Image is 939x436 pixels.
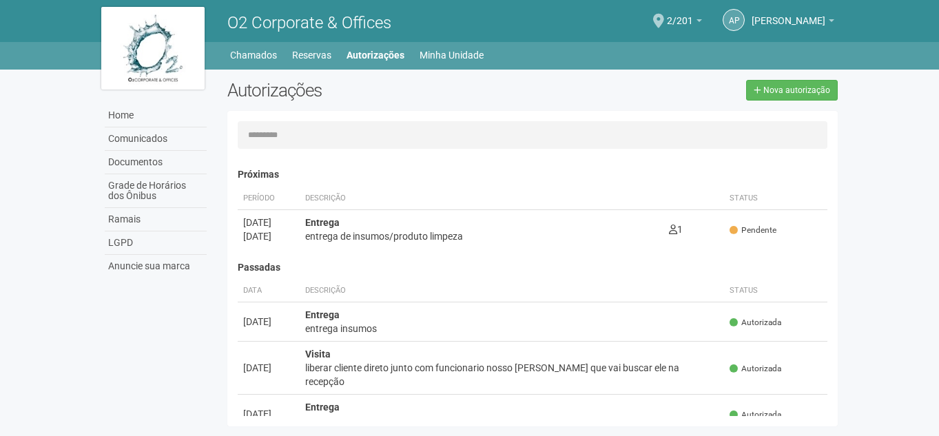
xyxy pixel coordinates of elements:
[730,409,781,421] span: Autorizada
[227,80,522,101] h2: Autorizações
[730,225,776,236] span: Pendente
[305,217,340,228] strong: Entrega
[305,361,719,388] div: liberar cliente direto junto com funcionario nosso [PERSON_NAME] que vai buscar ele na recepção
[243,216,294,229] div: [DATE]
[243,315,294,329] div: [DATE]
[238,187,300,210] th: Período
[305,402,340,413] strong: Entrega
[238,262,828,273] h4: Passadas
[292,45,331,65] a: Reservas
[105,151,207,174] a: Documentos
[105,255,207,278] a: Anuncie sua marca
[420,45,484,65] a: Minha Unidade
[305,309,340,320] strong: Entrega
[101,7,205,90] img: logo.jpg
[305,349,331,360] strong: Visita
[667,2,693,26] span: 2/201
[227,13,391,32] span: O2 Corporate & Offices
[347,45,404,65] a: Autorizações
[243,407,294,421] div: [DATE]
[723,9,745,31] a: ap
[730,363,781,375] span: Autorizada
[305,322,719,335] div: entrega insumos
[105,231,207,255] a: LGPD
[300,280,725,302] th: Descrição
[105,104,207,127] a: Home
[752,17,834,28] a: [PERSON_NAME]
[243,229,294,243] div: [DATE]
[724,187,827,210] th: Status
[238,280,300,302] th: Data
[238,169,828,180] h4: Próximas
[243,361,294,375] div: [DATE]
[730,317,781,329] span: Autorizada
[305,414,719,428] div: Entrega de insumos
[305,229,658,243] div: entrega de insumos/produto limpeza
[752,2,825,26] span: agatha pedro de souza
[300,187,663,210] th: Descrição
[105,208,207,231] a: Ramais
[105,127,207,151] a: Comunicados
[669,224,683,235] span: 1
[746,80,838,101] a: Nova autorização
[230,45,277,65] a: Chamados
[667,17,702,28] a: 2/201
[724,280,827,302] th: Status
[763,85,830,95] span: Nova autorização
[105,174,207,208] a: Grade de Horários dos Ônibus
